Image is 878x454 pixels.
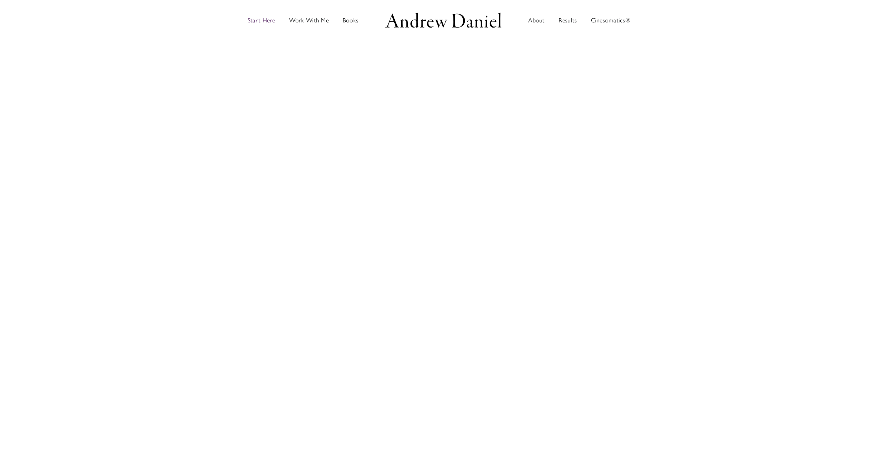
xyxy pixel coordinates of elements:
span: Work With Me [289,17,329,23]
a: Cinesomatics® [591,1,631,39]
span: About [528,17,544,23]
a: Discover books written by Andrew Daniel [343,1,358,39]
span: Cinesomatics® [591,17,631,23]
span: Results [559,17,577,23]
a: Start Here [248,1,275,39]
a: Results [559,1,577,39]
a: Work with Andrew in groups or private sessions [289,1,329,39]
img: Andrew Daniel Logo [383,11,504,30]
a: About [528,1,544,39]
span: Books [343,17,358,23]
span: Start Here [248,17,275,23]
